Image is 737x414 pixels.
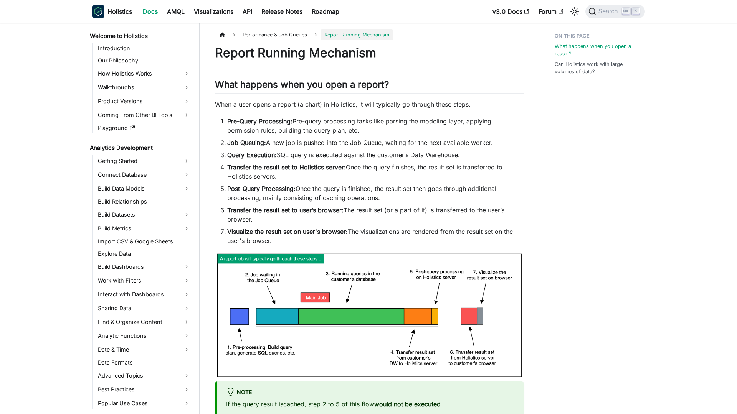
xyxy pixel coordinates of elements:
[96,43,193,54] a: Introduction
[96,95,193,107] a: Product Versions
[488,5,534,18] a: v3.0 Docs
[227,139,266,146] strong: Job Queuing:
[88,31,193,41] a: Welcome to Holistics
[534,5,568,18] a: Forum
[96,383,193,396] a: Best Practices
[96,288,193,301] a: Interact with Dashboards
[96,248,193,259] a: Explore Data
[227,206,344,214] strong: Transfer the result set to user’s browser:
[92,5,132,18] a: HolisticsHolistics
[226,388,515,398] div: Note
[555,43,640,57] a: What happens when you open a report?
[238,5,257,18] a: API
[596,8,623,15] span: Search
[227,117,524,135] li: Pre-query processing tasks like parsing the modeling layer, applying permission rules, building t...
[96,316,193,328] a: Find & Organize Content
[107,7,132,16] b: Holistics
[226,399,515,409] p: If the query result is , step 2 to 5 of this flow .
[283,400,304,408] a: cached
[96,222,193,235] a: Build Metrics
[96,182,193,195] a: Build Data Models
[321,29,393,40] span: Report Running Mechanism
[96,397,193,409] a: Popular Use Cases
[374,400,441,408] strong: would not be executed
[555,61,640,75] a: Can Holistics work with large volumes of data?
[96,357,193,368] a: Data Formats
[239,29,311,40] span: Performance & Job Queues
[96,274,193,287] a: Work with Filters
[96,209,193,221] a: Build Datasets
[96,370,193,382] a: Advanced Topics
[227,117,292,125] strong: Pre-Query Processing:
[189,5,238,18] a: Visualizations
[84,23,200,414] nav: Docs sidebar
[96,330,193,342] a: Analytic Functions
[88,143,193,153] a: Analytics Development
[215,29,524,40] nav: Breadcrumbs
[568,5,581,18] button: Switch between dark and light mode (currently light mode)
[307,5,344,18] a: Roadmap
[215,29,230,40] a: Home page
[227,185,296,192] strong: Post-Query Processing:
[96,155,193,167] a: Getting Started
[227,163,524,181] li: Once the query finishes, the result set is transferred to Holistics servers.
[227,163,346,171] strong: Transfer the result set to Holistics server:
[96,67,193,80] a: How Holistics Works
[257,5,307,18] a: Release Notes
[96,236,193,247] a: Import CSV & Google Sheets
[96,81,193,94] a: Walkthroughs
[227,138,524,147] li: A new job is pushed into the Job Queue, waiting for the next available worker.
[227,227,524,245] li: The visualizations are rendered from the result set on the user's browser.
[585,5,645,18] button: Search (Ctrl+K)
[215,79,524,94] h2: What happens when you open a report?
[92,5,104,18] img: Holistics
[96,123,193,133] a: Playground
[227,150,524,159] li: SQL query is executed against the customer’s Data Warehouse.
[96,109,193,121] a: Coming From Other BI Tools
[227,205,524,224] li: The result set (or a part of it) is transferred to the user’s browser.
[138,5,162,18] a: Docs
[96,55,193,66] a: Our Philosophy
[96,196,193,207] a: Build Relationships
[632,8,640,15] kbd: K
[96,302,193,314] a: Sharing Data
[227,151,277,159] strong: Query Execution:
[96,261,193,273] a: Build Dashboards
[162,5,189,18] a: AMQL
[227,228,348,235] strong: Visualize the result set on user's browser:
[215,45,524,61] h1: Report Running Mechanism
[96,343,193,356] a: Date & Time
[96,169,193,181] a: Connect Database
[227,184,524,202] li: Once the query is finished, the result set then goes through additional processing, mainly consis...
[215,100,524,109] p: When a user opens a report (a chart) in Holistics, it will typically go through these steps:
